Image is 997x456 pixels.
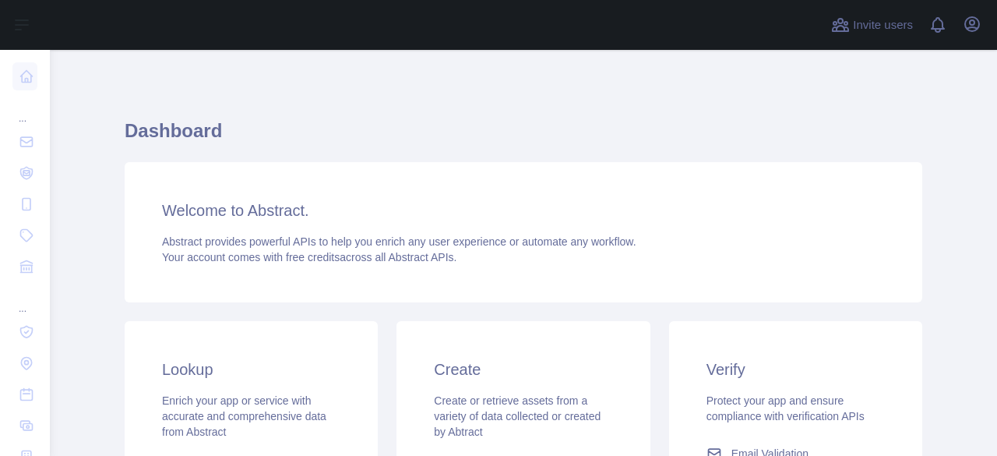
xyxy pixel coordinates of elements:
[162,235,636,248] span: Abstract provides powerful APIs to help you enrich any user experience or automate any workflow.
[706,394,865,422] span: Protect your app and ensure compliance with verification APIs
[12,94,37,125] div: ...
[853,16,913,34] span: Invite users
[125,118,922,156] h1: Dashboard
[828,12,916,37] button: Invite users
[162,200,885,221] h3: Welcome to Abstract.
[162,394,326,438] span: Enrich your app or service with accurate and comprehensive data from Abstract
[706,359,885,380] h3: Verify
[434,359,612,380] h3: Create
[162,359,340,380] h3: Lookup
[12,284,37,315] div: ...
[286,251,340,263] span: free credits
[434,394,601,438] span: Create or retrieve assets from a variety of data collected or created by Abtract
[162,251,456,263] span: Your account comes with across all Abstract APIs.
